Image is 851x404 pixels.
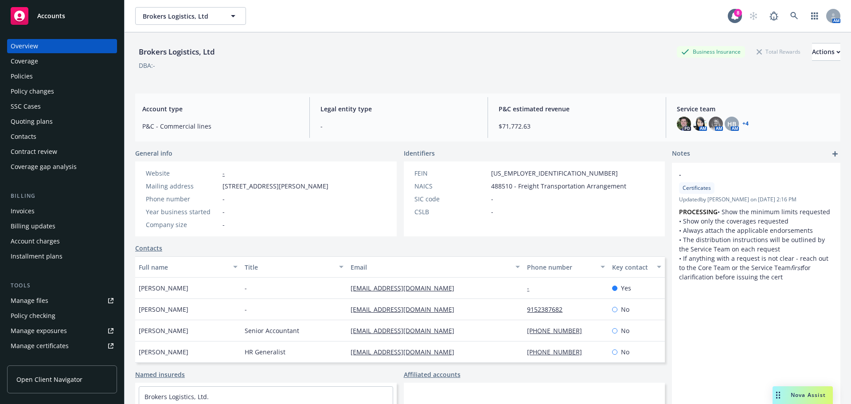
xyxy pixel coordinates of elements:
div: Manage claims [11,354,55,368]
div: Company size [146,220,219,229]
span: - [245,283,247,293]
span: Senior Accountant [245,326,299,335]
a: add [830,149,840,159]
span: - [223,220,225,229]
span: Certificates [683,184,711,192]
strong: PROCESSING [679,208,718,216]
div: Key contact [612,263,652,272]
div: Tools [7,281,117,290]
div: Year business started [146,207,219,216]
span: Open Client Navigator [16,375,82,384]
a: Invoices [7,204,117,218]
span: Updated by [PERSON_NAME] on [DATE] 2:16 PM [679,196,833,204]
div: Title [245,263,334,272]
span: [PERSON_NAME] [139,305,188,314]
div: Policy checking [11,309,55,323]
div: Installment plans [11,249,62,263]
div: DBA: - [139,61,155,70]
span: - [679,170,810,179]
span: Nova Assist [791,391,826,399]
span: No [621,347,629,357]
div: Coverage [11,54,38,68]
button: Full name [135,256,241,278]
img: photo [693,117,707,131]
div: FEIN [414,169,488,178]
a: Manage exposures [7,324,117,338]
div: NAICS [414,181,488,191]
span: Notes [672,149,690,159]
div: Manage certificates [11,339,69,353]
span: [STREET_ADDRESS][PERSON_NAME] [223,181,328,191]
a: Contacts [135,243,162,253]
img: photo [677,117,691,131]
a: Manage claims [7,354,117,368]
div: Policy changes [11,84,54,98]
div: Invoices [11,204,35,218]
a: Search [785,7,803,25]
a: [EMAIL_ADDRESS][DOMAIN_NAME] [351,326,461,335]
div: 8 [734,9,742,17]
span: - [491,194,493,204]
div: Manage exposures [11,324,67,338]
a: Manage certificates [7,339,117,353]
div: -CertificatesUpdatedby [PERSON_NAME] on [DATE] 2:16 PMPROCESSING• Show the minimum limits request... [672,163,840,289]
div: Phone number [146,194,219,204]
a: Named insureds [135,370,185,379]
div: SSC Cases [11,99,41,114]
span: $71,772.63 [499,122,655,131]
button: Actions [812,43,840,61]
span: - [223,207,225,216]
span: No [621,326,629,335]
a: [PHONE_NUMBER] [527,348,589,356]
a: Contract review [7,145,117,159]
a: Policies [7,69,117,83]
em: first [791,263,802,272]
span: Brokers Logistics, Ltd [143,12,219,21]
div: Overview [11,39,38,53]
div: Billing [7,192,117,200]
button: Key contact [609,256,665,278]
span: Yes [621,283,631,293]
span: P&C - Commercial lines [142,122,299,131]
a: SSC Cases [7,99,117,114]
button: Brokers Logistics, Ltd [135,7,246,25]
a: Contacts [7,129,117,144]
a: - [223,169,225,177]
div: Quoting plans [11,114,53,129]
span: General info [135,149,172,158]
span: Accounts [37,12,65,20]
a: Brokers Logistics, Ltd. [144,392,209,401]
span: Legal entity type [320,104,477,114]
div: Website [146,169,219,178]
a: Billing updates [7,219,117,233]
a: Coverage gap analysis [7,160,117,174]
span: - [320,122,477,131]
span: Identifiers [404,149,435,158]
a: [PHONE_NUMBER] [527,326,589,335]
div: Brokers Logistics, Ltd [135,46,219,58]
a: Coverage [7,54,117,68]
span: P&C estimated revenue [499,104,655,114]
div: Actions [812,43,840,60]
div: Policies [11,69,33,83]
span: HR Generalist [245,347,285,357]
div: Business Insurance [677,46,745,57]
div: Total Rewards [752,46,805,57]
button: Title [241,256,347,278]
a: [EMAIL_ADDRESS][DOMAIN_NAME] [351,348,461,356]
img: photo [709,117,723,131]
a: Switch app [806,7,824,25]
div: Contract review [11,145,57,159]
span: [PERSON_NAME] [139,283,188,293]
a: Report a Bug [765,7,783,25]
div: Email [351,263,510,272]
a: Overview [7,39,117,53]
div: Phone number [527,263,595,272]
span: HB [727,119,736,129]
a: Quoting plans [7,114,117,129]
span: Service team [677,104,833,114]
div: SIC code [414,194,488,204]
div: Account charges [11,234,60,248]
div: Full name [139,263,228,272]
div: Coverage gap analysis [11,160,77,174]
